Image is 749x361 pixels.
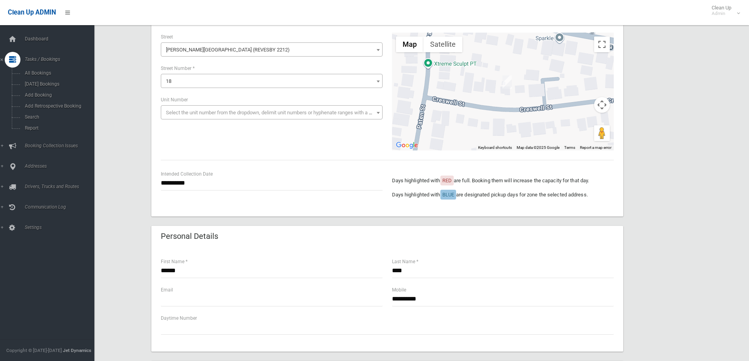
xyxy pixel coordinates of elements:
span: Add Booking [22,92,94,98]
span: Communication Log [22,204,100,210]
span: Copyright © [DATE]-[DATE] [6,348,62,353]
span: Settings [22,225,100,230]
span: Dashboard [22,36,100,42]
button: Show satellite imagery [423,37,462,52]
button: Keyboard shortcuts [478,145,512,150]
span: 18 [161,74,383,88]
a: Report a map error [580,145,611,150]
p: Days highlighted with are designated pickup days for zone the selected address. [392,190,614,200]
span: Select the unit number from the dropdown, delimit unit numbers or hyphenate ranges with a comma [166,110,386,115]
a: Open this area in Google Maps (opens a new window) [394,140,420,150]
button: Toggle fullscreen view [594,37,610,52]
button: Drag Pegman onto the map to open Street View [594,125,610,141]
span: Report [22,125,94,131]
a: Terms (opens in new tab) [564,145,575,150]
button: Map camera controls [594,97,610,113]
span: RED [442,178,452,183]
span: All Bookings [22,70,94,76]
span: Drivers, Trucks and Routes [22,184,100,189]
span: Booking Collection Issues [22,143,100,148]
span: Creswell Street (REVESBY 2212) [161,42,383,57]
span: BLUE [442,192,454,198]
span: Add Retrospective Booking [22,103,94,109]
button: Show street map [396,37,423,52]
span: Clean Up [708,5,739,16]
span: Tasks / Bookings [22,57,100,62]
p: Days highlighted with are full. Booking them will increase the capacity for that day. [392,176,614,185]
span: [DATE] Bookings [22,81,94,87]
span: Addresses [22,163,100,169]
span: 18 [163,76,381,87]
span: Clean Up ADMIN [8,9,56,16]
strong: Jet Dynamics [63,348,91,353]
header: Personal Details [151,229,228,244]
span: Search [22,114,94,120]
img: Google [394,140,420,150]
small: Admin [712,11,731,16]
div: 18 Creswell Street, REVESBY NSW 2212 [502,75,512,89]
span: 18 [166,78,171,84]
span: Map data ©2025 Google [517,145,559,150]
span: Creswell Street (REVESBY 2212) [163,44,381,55]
